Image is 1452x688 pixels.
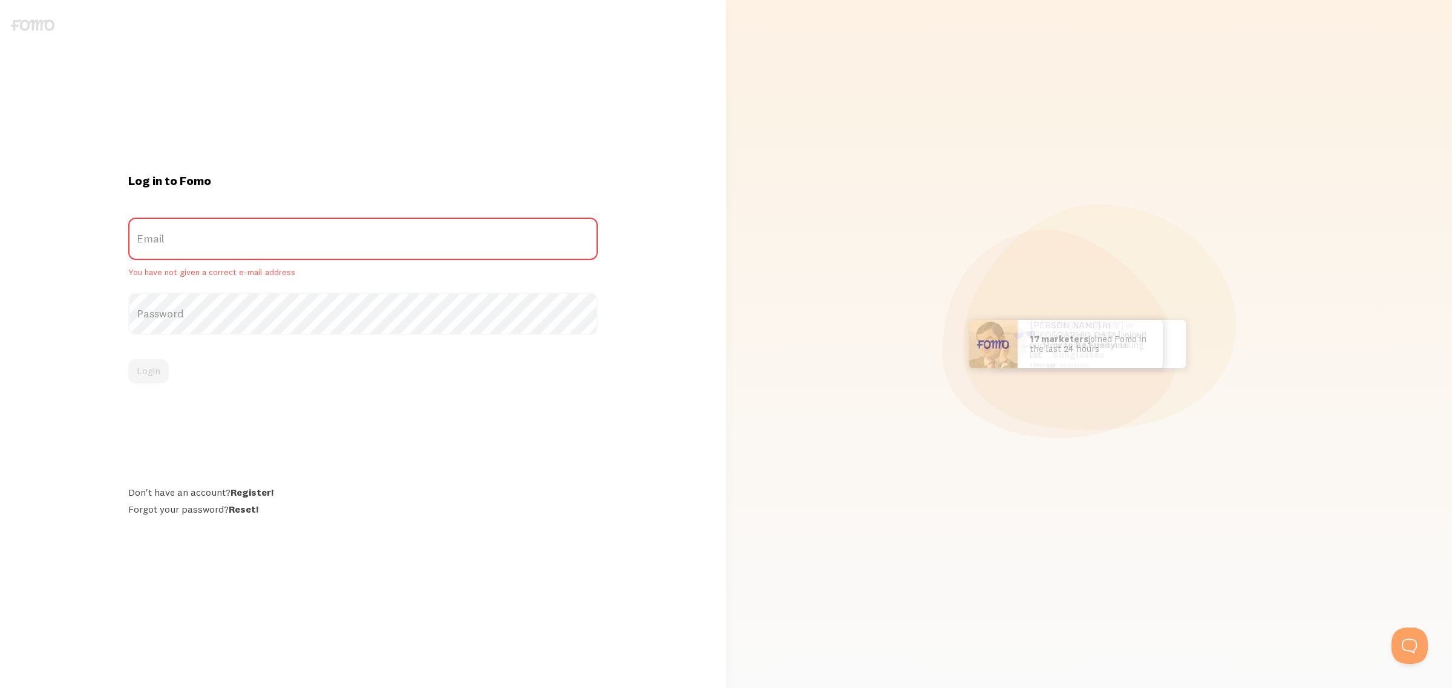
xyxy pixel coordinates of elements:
p: joined Fomo in the last 24 hours [1030,334,1151,354]
img: fomo-logo-gray-b99e0e8ada9f9040e2984d0d95b3b12da0074ffd48d1e5cb62ac37fc77b0b268.svg [11,19,54,31]
b: 17 marketers [1030,333,1088,345]
h1: Log in to Fomo [128,173,598,189]
label: Password [128,293,598,335]
label: Email [128,218,598,260]
iframe: Help Scout Beacon - Open [1391,628,1428,664]
a: Register! [231,486,273,498]
div: Don't have an account? [128,486,598,498]
span: You have not given a correct e-mail address [128,267,598,278]
div: Forgot your password? [128,503,598,515]
a: Reset! [229,503,258,515]
img: User avatar [969,320,1018,368]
